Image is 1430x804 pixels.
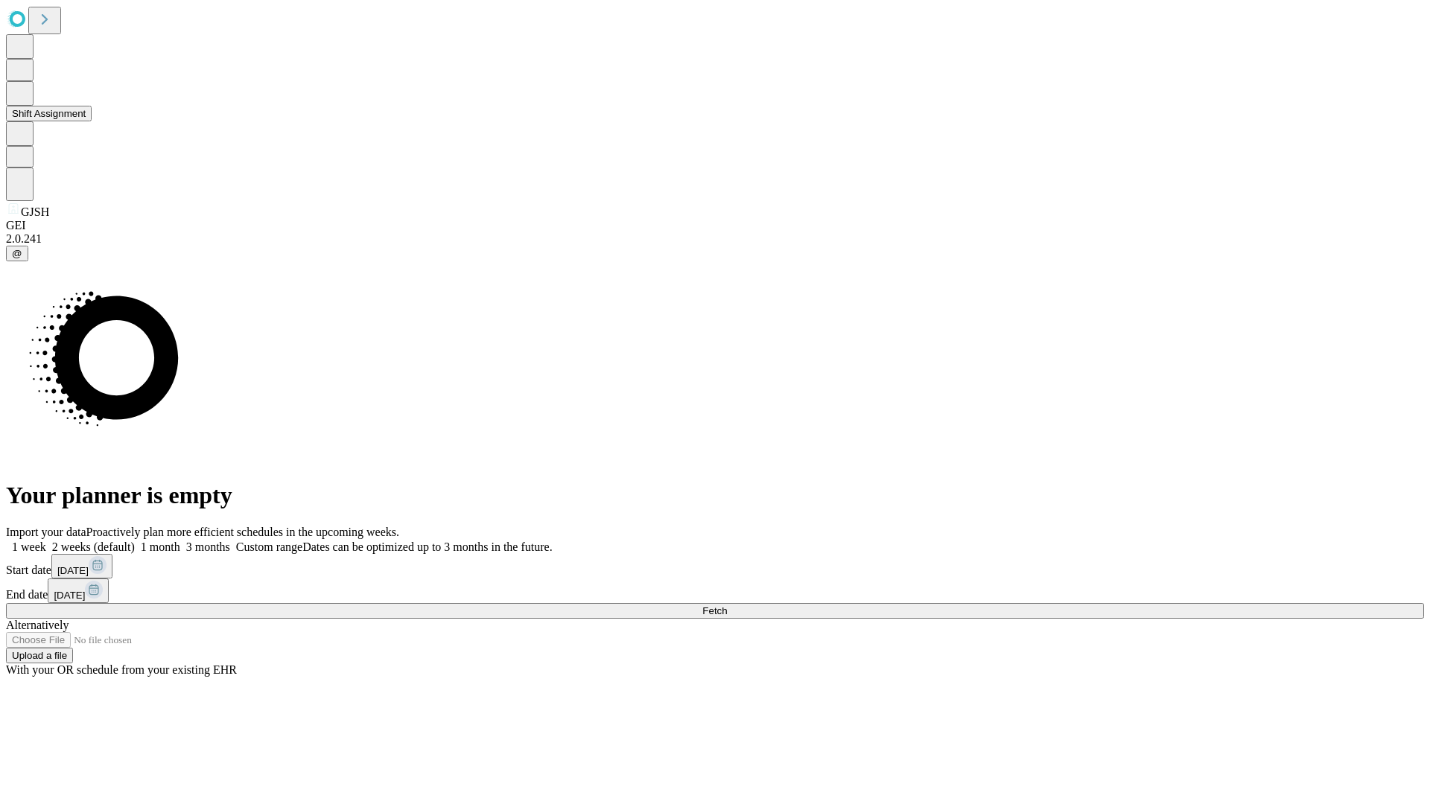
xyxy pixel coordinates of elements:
[54,590,85,601] span: [DATE]
[51,554,112,578] button: [DATE]
[6,648,73,663] button: Upload a file
[6,663,237,676] span: With your OR schedule from your existing EHR
[86,526,399,538] span: Proactively plan more efficient schedules in the upcoming weeks.
[12,540,46,553] span: 1 week
[141,540,180,553] span: 1 month
[6,554,1424,578] div: Start date
[57,565,89,576] span: [DATE]
[6,526,86,538] span: Import your data
[6,482,1424,509] h1: Your planner is empty
[21,205,49,218] span: GJSH
[6,232,1424,246] div: 2.0.241
[6,246,28,261] button: @
[6,619,69,631] span: Alternatively
[302,540,552,553] span: Dates can be optimized up to 3 months in the future.
[6,603,1424,619] button: Fetch
[6,219,1424,232] div: GEI
[48,578,109,603] button: [DATE]
[12,248,22,259] span: @
[186,540,230,553] span: 3 months
[236,540,302,553] span: Custom range
[52,540,135,553] span: 2 weeks (default)
[6,106,92,121] button: Shift Assignment
[6,578,1424,603] div: End date
[702,605,727,616] span: Fetch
